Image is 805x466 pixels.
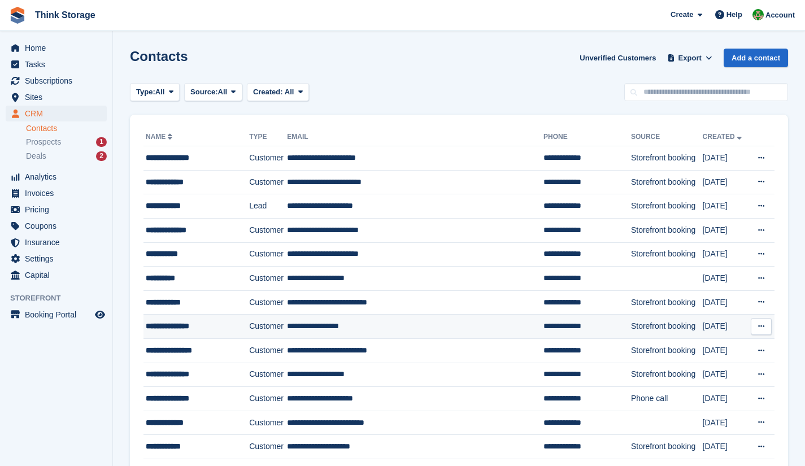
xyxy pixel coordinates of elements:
[631,290,703,315] td: Storefront booking
[724,49,788,67] a: Add a contact
[287,128,543,146] th: Email
[130,83,180,102] button: Type: All
[6,251,107,267] a: menu
[26,151,46,162] span: Deals
[25,307,93,323] span: Booking Portal
[665,49,715,67] button: Export
[703,363,749,387] td: [DATE]
[6,202,107,217] a: menu
[25,40,93,56] span: Home
[631,218,703,242] td: Storefront booking
[146,133,175,141] a: Name
[249,128,287,146] th: Type
[703,146,749,171] td: [DATE]
[575,49,660,67] a: Unverified Customers
[247,83,309,102] button: Created: All
[631,170,703,194] td: Storefront booking
[249,411,287,435] td: Customer
[631,315,703,339] td: Storefront booking
[96,151,107,161] div: 2
[703,170,749,194] td: [DATE]
[218,86,228,98] span: All
[25,106,93,121] span: CRM
[703,290,749,315] td: [DATE]
[10,293,112,304] span: Storefront
[25,73,93,89] span: Subscriptions
[249,146,287,171] td: Customer
[249,338,287,363] td: Customer
[25,56,93,72] span: Tasks
[726,9,742,20] span: Help
[26,136,107,148] a: Prospects 1
[249,290,287,315] td: Customer
[25,218,93,234] span: Coupons
[6,234,107,250] a: menu
[6,307,107,323] a: menu
[631,194,703,219] td: Storefront booking
[249,387,287,411] td: Customer
[631,387,703,411] td: Phone call
[6,106,107,121] a: menu
[249,315,287,339] td: Customer
[130,49,188,64] h1: Contacts
[703,411,749,435] td: [DATE]
[26,137,61,147] span: Prospects
[765,10,795,21] span: Account
[249,435,287,459] td: Customer
[26,123,107,134] a: Contacts
[631,128,703,146] th: Source
[9,7,26,24] img: stora-icon-8386f47178a22dfd0bd8f6a31ec36ba5ce8667c1dd55bd0f319d3a0aa187defe.svg
[671,9,693,20] span: Create
[93,308,107,321] a: Preview store
[25,234,93,250] span: Insurance
[249,170,287,194] td: Customer
[631,363,703,387] td: Storefront booking
[543,128,631,146] th: Phone
[136,86,155,98] span: Type:
[6,73,107,89] a: menu
[285,88,294,96] span: All
[184,83,242,102] button: Source: All
[155,86,165,98] span: All
[249,267,287,291] td: Customer
[6,169,107,185] a: menu
[25,202,93,217] span: Pricing
[190,86,217,98] span: Source:
[25,169,93,185] span: Analytics
[249,363,287,387] td: Customer
[703,133,744,141] a: Created
[25,89,93,105] span: Sites
[25,251,93,267] span: Settings
[631,146,703,171] td: Storefront booking
[96,137,107,147] div: 1
[6,89,107,105] a: menu
[703,194,749,219] td: [DATE]
[6,56,107,72] a: menu
[703,315,749,339] td: [DATE]
[26,150,107,162] a: Deals 2
[6,40,107,56] a: menu
[703,338,749,363] td: [DATE]
[249,194,287,219] td: Lead
[703,218,749,242] td: [DATE]
[6,267,107,283] a: menu
[249,242,287,267] td: Customer
[6,218,107,234] a: menu
[678,53,702,64] span: Export
[253,88,283,96] span: Created:
[249,218,287,242] td: Customer
[25,185,93,201] span: Invoices
[25,267,93,283] span: Capital
[703,267,749,291] td: [DATE]
[752,9,764,20] img: Sarah Mackie
[631,435,703,459] td: Storefront booking
[31,6,100,24] a: Think Storage
[6,185,107,201] a: menu
[631,338,703,363] td: Storefront booking
[703,242,749,267] td: [DATE]
[703,435,749,459] td: [DATE]
[631,242,703,267] td: Storefront booking
[703,387,749,411] td: [DATE]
